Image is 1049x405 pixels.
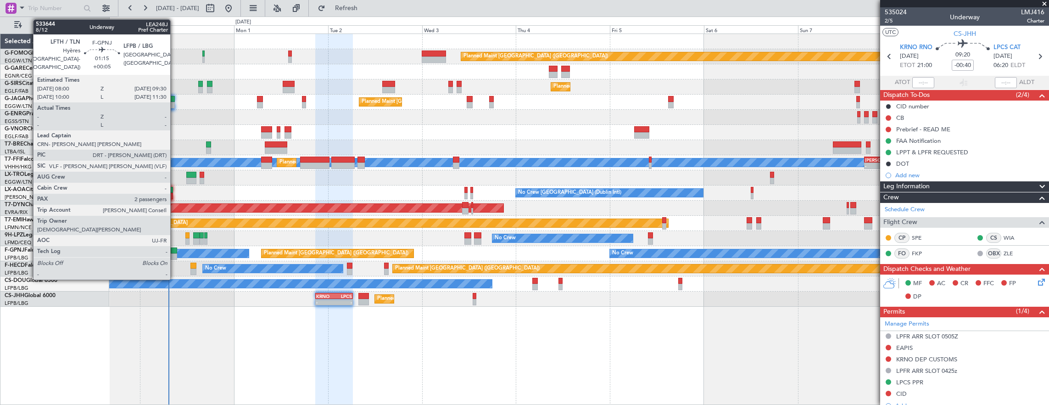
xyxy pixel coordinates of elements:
[894,248,910,259] div: FO
[28,1,81,15] input: Trip Number
[316,299,334,305] div: -
[993,61,1008,70] span: 06:20
[5,51,59,56] a: G-FOMOGlobal 6000
[5,239,31,246] a: LFMD/CEQ
[882,28,898,36] button: UTC
[5,157,46,162] a: T7-FFIFalcon 7X
[913,292,921,302] span: DP
[100,216,188,230] div: Planned Maint [GEOGRAPHIC_DATA]
[334,299,352,305] div: -
[5,126,27,132] span: G-VNOR
[5,179,32,186] a: EGGW/LTN
[5,57,32,64] a: EGGW/LTN
[553,80,698,94] div: Planned Maint [GEOGRAPHIC_DATA] ([GEOGRAPHIC_DATA])
[912,77,934,88] input: --:--
[1009,279,1016,288] span: FP
[1021,7,1044,17] span: LMJ416
[5,88,28,95] a: EGLF/FAB
[895,171,1044,179] div: Add new
[313,1,368,16] button: Refresh
[896,378,923,386] div: LPCS PPR
[1019,78,1034,87] span: ALDT
[5,263,50,268] a: F-HECDFalcon 7X
[5,73,32,79] a: EGNR/CEG
[5,126,67,132] a: G-VNORChallenger 650
[900,52,919,61] span: [DATE]
[5,111,26,117] span: G-ENRG
[5,232,52,238] a: 9H-LPZLegacy 500
[610,25,704,34] div: Fri 5
[334,293,352,299] div: LPCS
[516,25,610,34] div: Thu 4
[5,157,21,162] span: T7-FFI
[5,51,28,56] span: G-FOMO
[5,187,70,192] a: LX-AOACitation Mustang
[5,263,25,268] span: F-HECD
[362,95,506,109] div: Planned Maint [GEOGRAPHIC_DATA] ([GEOGRAPHIC_DATA])
[1010,61,1025,70] span: ELDT
[885,7,907,17] span: 535024
[279,156,433,169] div: Planned Maint [GEOGRAPHIC_DATA] ([GEOGRAPHIC_DATA] Intl)
[518,186,621,200] div: No Crew [GEOGRAPHIC_DATA] (Dublin Intl)
[5,202,65,208] a: T7-DYNChallenger 604
[422,25,516,34] div: Wed 3
[896,137,941,145] div: FAA Notification
[5,254,28,261] a: LFPB/LBG
[5,293,24,298] span: CS-JHH
[463,50,608,63] div: Planned Maint [GEOGRAPHIC_DATA] ([GEOGRAPHIC_DATA])
[5,278,26,283] span: CS-DOU
[896,355,957,363] div: KRNO DEP CUSTOMS
[5,247,24,253] span: F-GPNJ
[5,133,28,140] a: EGLF/FAB
[5,81,57,86] a: G-SIRSCitation Excel
[5,96,26,101] span: G-JAGA
[395,262,540,276] div: Planned Maint [GEOGRAPHIC_DATA] ([GEOGRAPHIC_DATA])
[896,332,958,340] div: LPFR ARR SLOT 0505Z
[5,111,57,117] a: G-ENRGPraetor 600
[5,224,32,231] a: LFMN/NCE
[912,234,932,242] a: SPE
[883,307,905,317] span: Permits
[865,163,883,169] div: -
[5,202,25,208] span: T7-DYN
[885,17,907,25] span: 2/5
[5,172,24,177] span: LX-TRO
[5,66,80,71] a: G-GARECessna Citation XLS+
[912,249,932,258] a: FKP
[111,247,132,260] div: No Crew
[885,320,929,329] a: Manage Permits
[5,118,29,125] a: EGSS/STN
[896,367,957,375] div: LPFR ARR SLOT 0425z
[896,148,968,156] div: LPPT & LPFR REQUESTED
[205,262,226,276] div: No Crew
[954,29,976,39] span: CS-JHH
[883,90,930,101] span: Dispatch To-Dos
[495,231,516,245] div: No Crew
[1004,234,1024,242] a: WIA
[883,217,917,228] span: Flight Crew
[5,217,61,223] a: T7-EMIHawker 900XP
[900,43,932,52] span: KRNO RNO
[24,22,97,28] span: Only With Activity
[5,285,28,292] a: LFPB/LBG
[5,217,22,223] span: T7-EMI
[894,233,910,243] div: CP
[896,160,909,168] div: DOT
[5,300,28,307] a: LFPB/LBG
[913,279,922,288] span: MF
[885,205,925,214] a: Schedule Crew
[5,66,26,71] span: G-GARE
[993,52,1012,61] span: [DATE]
[5,141,23,147] span: T7-BRE
[955,51,970,60] span: 09:20
[5,148,25,155] a: LTBA/ISL
[377,292,522,306] div: Planned Maint [GEOGRAPHIC_DATA] ([GEOGRAPHIC_DATA])
[111,18,127,26] div: [DATE]
[917,61,932,70] span: 21:00
[5,270,28,276] a: LFPB/LBG
[937,279,945,288] span: AC
[895,78,910,87] span: ATOT
[5,187,26,192] span: LX-AOA
[1016,90,1029,100] span: (2/4)
[896,114,904,122] div: CB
